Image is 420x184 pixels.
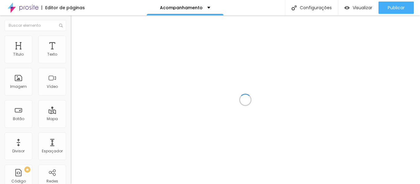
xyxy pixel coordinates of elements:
div: Texto [47,52,57,57]
div: Título [13,52,24,57]
div: Imagem [10,84,27,89]
div: Vídeo [47,84,58,89]
button: Visualizar [338,2,378,14]
div: Editor de páginas [42,6,85,10]
input: Buscar elemento [5,20,66,31]
img: Icone [291,5,297,10]
img: view-1.svg [344,5,350,10]
span: Visualizar [353,5,372,10]
span: Publicar [388,5,405,10]
p: Acompanhamento [160,6,203,10]
div: Botão [13,117,24,121]
button: Publicar [378,2,414,14]
div: Espaçador [42,149,63,153]
img: Icone [59,24,63,27]
div: Divisor [12,149,25,153]
div: Mapa [47,117,58,121]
